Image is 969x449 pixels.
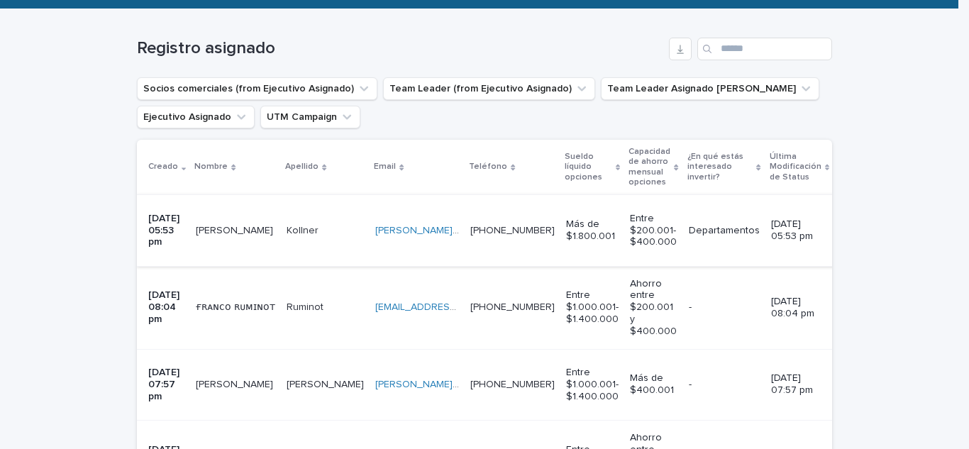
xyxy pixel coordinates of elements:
p: Última Modificación de Status [770,149,821,185]
p: ғʀᴀɴᴄᴏ ʀᴜᴍɪɴᴏᴛ [196,299,278,314]
p: Kollner [287,222,321,237]
p: [PERSON_NAME] [196,222,276,237]
p: [DATE] 05:53 pm [148,213,184,248]
button: Socios comerciales (from Ejecutivo Asignado) [137,77,377,100]
a: [PERSON_NAME][EMAIL_ADDRESS][PERSON_NAME][DOMAIN_NAME] [375,226,690,235]
p: Sueldo líquido opciones [565,149,612,185]
a: [EMAIL_ADDRESS][DOMAIN_NAME] [375,302,536,312]
p: [DATE] 08:04 pm [148,289,184,325]
p: Ahorro entre $200.001 y $400.000 [630,278,677,338]
input: Search [697,38,832,60]
p: Ruminot [287,299,326,314]
p: - [689,379,760,391]
button: Ejecutivo Asignado [137,106,255,128]
button: Team Leader Asignado LLamados [601,77,819,100]
a: [PERSON_NAME][EMAIL_ADDRESS][DOMAIN_NAME] [375,379,613,389]
a: [PHONE_NUMBER] [470,379,555,389]
p: Email [374,159,396,174]
p: Nombre [194,159,228,174]
p: ¿En qué estás interesado invertir? [687,149,753,185]
a: [PHONE_NUMBER] [470,226,555,235]
a: [PHONE_NUMBER] [470,302,555,312]
p: [DATE] 07:57 pm [148,367,184,402]
p: Teléfono [469,159,507,174]
p: Más de $1.800.001 [566,218,619,243]
p: [PERSON_NAME] [196,376,276,391]
p: [DATE] 07:57 pm [771,372,828,397]
p: Capacidad de ahorro mensual opciones [629,144,670,191]
p: [DATE] 05:53 pm [771,218,828,243]
p: [DATE] 08:04 pm [771,296,828,320]
p: Apellido [285,159,319,174]
p: - [689,301,760,314]
p: Entre $1.000.001- $1.400.000 [566,367,619,402]
p: Entre $1.000.001- $1.400.000 [566,289,619,325]
p: Más de $400.001 [630,372,677,397]
h1: Registro asignado [137,38,663,59]
p: Entre $200.001- $400.000 [630,213,677,248]
button: UTM Campaign [260,106,360,128]
p: Creado [148,159,178,174]
p: [PERSON_NAME] [287,376,367,391]
button: Team Leader (from Ejecutivo Asignado) [383,77,595,100]
p: Departamentos [689,225,760,237]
